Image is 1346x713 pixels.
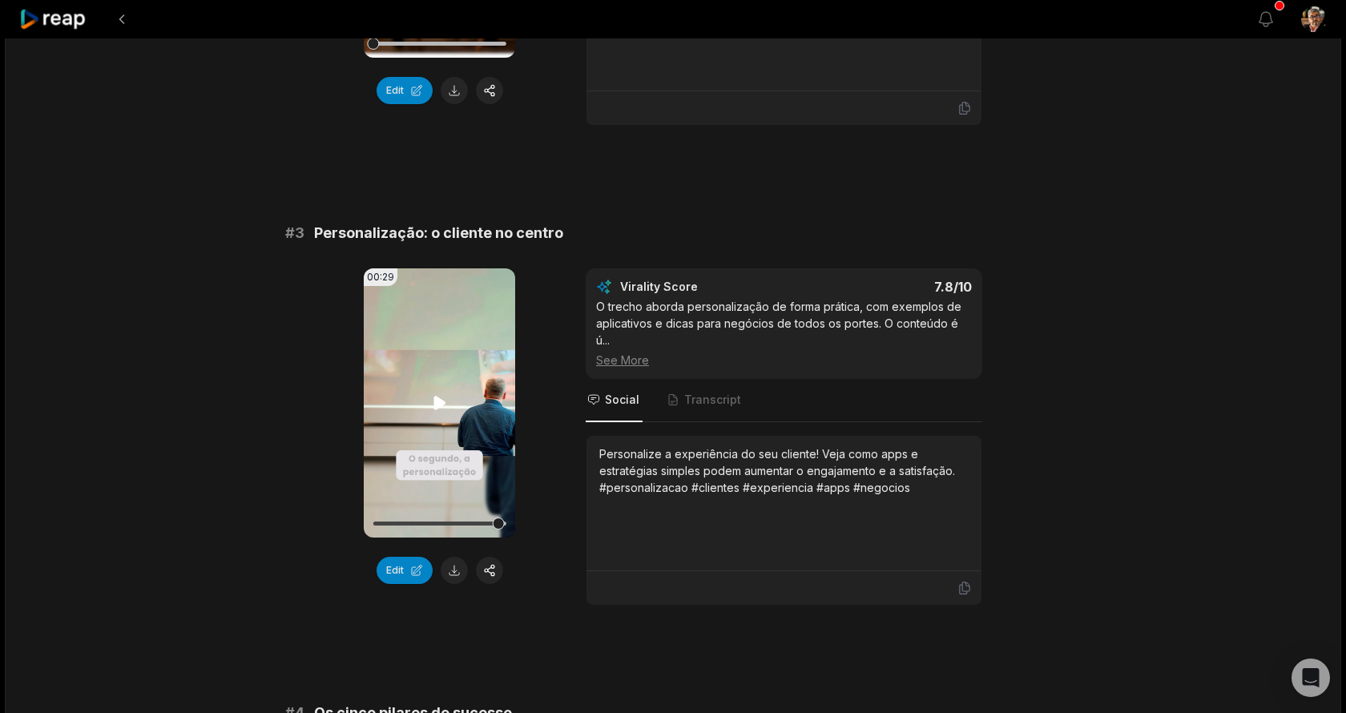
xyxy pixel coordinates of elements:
[620,279,792,295] div: Virality Score
[684,392,741,408] span: Transcript
[599,445,969,496] div: Personalize a experiência do seu cliente! Veja como apps e estratégias simples podem aumentar o e...
[605,392,639,408] span: Social
[377,77,433,104] button: Edit
[800,279,973,295] div: 7.8 /10
[596,298,972,369] div: O trecho aborda personalização de forma prática, com exemplos de aplicativos e dicas para negócio...
[377,557,433,584] button: Edit
[285,222,304,244] span: # 3
[586,379,982,422] nav: Tabs
[364,268,515,538] video: Your browser does not support mp4 format.
[596,352,972,369] div: See More
[314,222,563,244] span: Personalização: o cliente no centro
[1292,659,1330,697] div: Open Intercom Messenger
